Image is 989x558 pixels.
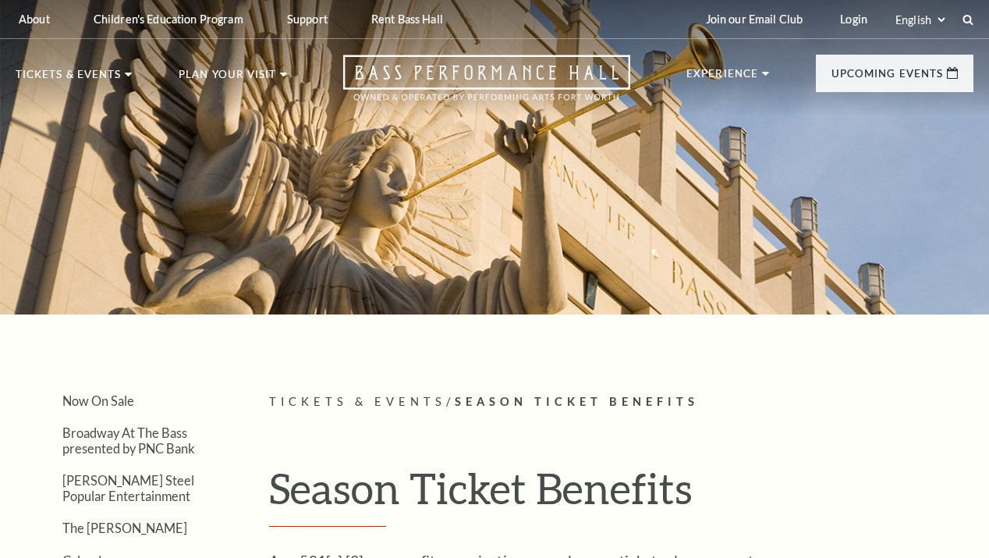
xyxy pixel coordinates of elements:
p: Rent Bass Hall [371,12,443,26]
p: Plan Your Visit [179,69,276,88]
a: Now On Sale [62,393,134,408]
span: Season Ticket Benefits [455,395,699,408]
p: Children's Education Program [94,12,243,26]
h1: Season Ticket Benefits [269,463,973,527]
p: Experience [686,69,758,87]
p: / [269,393,973,412]
a: [PERSON_NAME] Steel Popular Entertainment [62,473,194,503]
p: Upcoming Events [831,69,943,87]
p: About [19,12,50,26]
select: Select: [892,12,948,27]
p: Support [287,12,328,26]
span: Tickets & Events [269,395,446,408]
a: The [PERSON_NAME] [62,521,187,535]
a: Broadway At The Bass presented by PNC Bank [62,425,195,455]
p: Tickets & Events [16,69,121,88]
